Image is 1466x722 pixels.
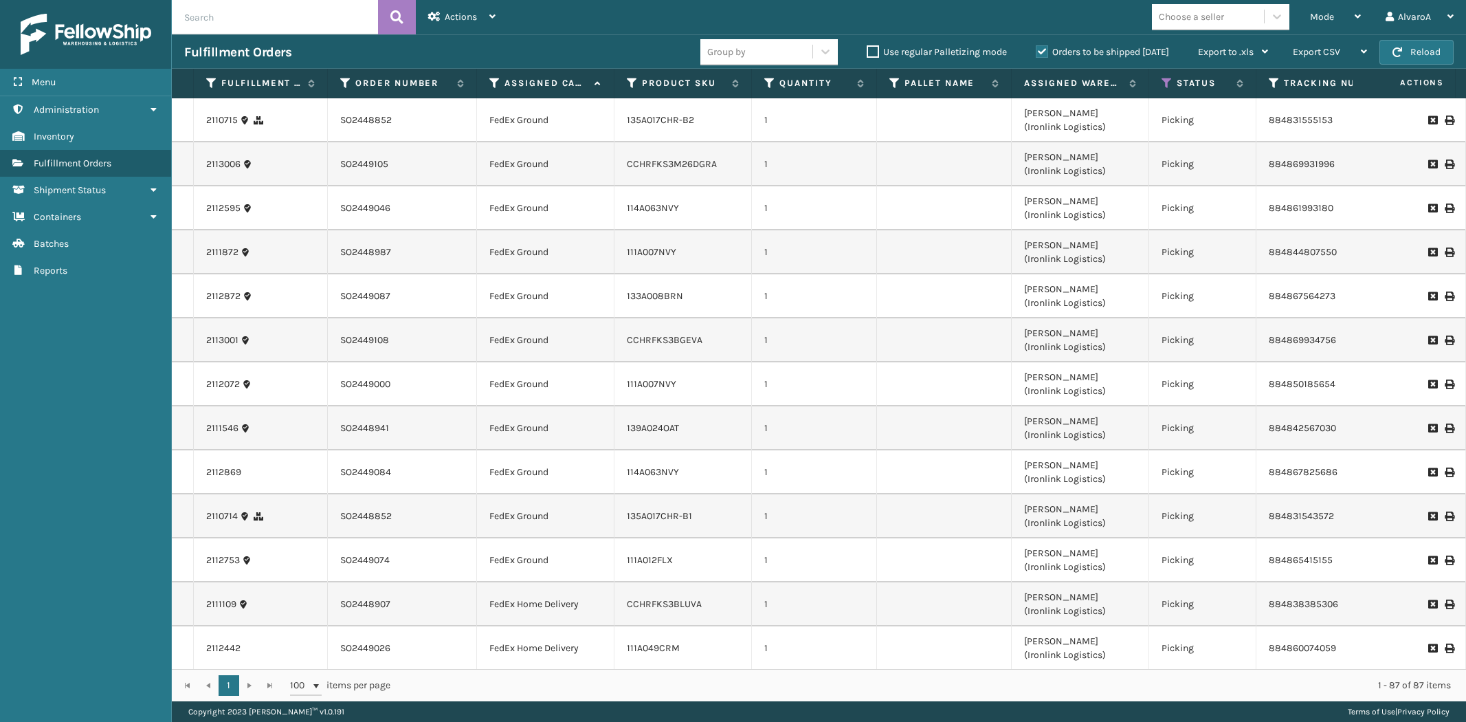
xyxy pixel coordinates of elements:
a: 2112595 [206,201,241,215]
td: SO2448852 [328,98,477,142]
td: SO2449087 [328,274,477,318]
a: 884867825686 [1269,466,1337,478]
span: Mode [1310,11,1334,23]
i: Request to Be Cancelled [1428,160,1436,169]
a: 133A008BRN [627,290,683,302]
td: SO2448852 [328,494,477,538]
td: FedEx Ground [477,538,614,582]
td: 1 [752,230,877,274]
div: 1 - 87 of 87 items [410,679,1451,692]
i: Request to Be Cancelled [1428,468,1436,477]
i: Request to Be Cancelled [1428,644,1436,653]
td: [PERSON_NAME] (Ironlink Logistics) [1012,318,1149,362]
td: [PERSON_NAME] (Ironlink Logistics) [1012,186,1149,230]
h3: Fulfillment Orders [184,44,291,61]
a: 2113006 [206,157,241,171]
td: Picking [1149,230,1256,274]
td: Picking [1149,538,1256,582]
td: FedEx Ground [477,98,614,142]
td: SO2449105 [328,142,477,186]
a: 111A007NVY [627,378,676,390]
td: 1 [752,142,877,186]
td: FedEx Ground [477,406,614,450]
i: Request to Be Cancelled [1428,424,1436,433]
span: Batches [34,238,69,250]
a: 111A049CRM [627,642,680,654]
label: Tracking Number [1284,77,1367,89]
a: 884861993180 [1269,202,1333,214]
td: [PERSON_NAME] (Ironlink Logistics) [1012,362,1149,406]
td: FedEx Ground [477,230,614,274]
label: Order Number [355,77,450,89]
a: 2112872 [206,289,241,303]
td: SO2448941 [328,406,477,450]
a: 884842567030 [1269,422,1336,434]
a: 884860074059 [1269,642,1336,654]
a: 884867564273 [1269,290,1335,302]
i: Print Label [1445,600,1453,609]
td: SO2449046 [328,186,477,230]
span: Menu [32,76,56,88]
td: FedEx Ground [477,494,614,538]
a: CCHRFKS3BGEVA [627,334,702,346]
i: Request to Be Cancelled [1428,336,1436,345]
div: | [1348,701,1450,722]
i: Request to Be Cancelled [1428,600,1436,609]
a: 884865415155 [1269,554,1333,566]
a: 135A017CHR-B2 [627,114,694,126]
td: SO2448987 [328,230,477,274]
td: [PERSON_NAME] (Ironlink Logistics) [1012,142,1149,186]
td: 1 [752,362,877,406]
label: Assigned Carrier Service [504,77,588,89]
i: Print Label [1445,644,1453,653]
div: Group by [707,45,746,59]
a: 2112442 [206,642,241,655]
td: Picking [1149,362,1256,406]
td: Picking [1149,450,1256,494]
td: 1 [752,274,877,318]
label: Status [1177,77,1230,89]
td: Picking [1149,142,1256,186]
a: 2112753 [206,554,240,567]
span: Actions [1357,72,1452,94]
span: Containers [34,211,81,223]
a: 135A017CHR-B1 [627,510,692,522]
td: [PERSON_NAME] (Ironlink Logistics) [1012,274,1149,318]
td: 1 [752,538,877,582]
i: Request to Be Cancelled [1428,292,1436,301]
div: Choose a seller [1159,10,1224,24]
a: 884850185654 [1269,378,1335,390]
td: 1 [752,318,877,362]
a: 2113001 [206,333,238,347]
i: Request to Be Cancelled [1428,204,1436,213]
span: Fulfillment Orders [34,157,111,169]
a: 111A012FLX [627,554,673,566]
a: 111A007NVY [627,246,676,258]
i: Print Label [1445,292,1453,301]
td: SO2448907 [328,582,477,626]
i: Print Label [1445,248,1453,257]
td: FedEx Ground [477,274,614,318]
a: 884838385306 [1269,598,1338,610]
i: Print Label [1445,336,1453,345]
td: Picking [1149,274,1256,318]
td: Picking [1149,626,1256,670]
a: 2111872 [206,245,238,259]
span: Export CSV [1293,46,1340,58]
a: 114A063NVY [627,466,679,478]
a: 884869931996 [1269,158,1335,170]
a: CCHRFKS3M26DGRA [627,158,717,170]
i: Request to Be Cancelled [1428,512,1436,521]
a: 2112869 [206,466,241,479]
i: Print Label [1445,160,1453,169]
td: Picking [1149,186,1256,230]
td: [PERSON_NAME] (Ironlink Logistics) [1012,494,1149,538]
td: SO2449108 [328,318,477,362]
i: Print Label [1445,468,1453,477]
td: Picking [1149,318,1256,362]
span: Administration [34,104,99,116]
i: Print Label [1445,424,1453,433]
span: Actions [445,11,477,23]
a: Privacy Policy [1397,707,1450,716]
i: Print Label [1445,116,1453,125]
